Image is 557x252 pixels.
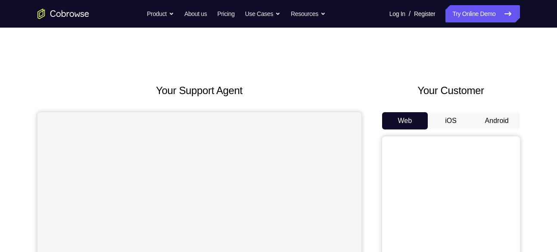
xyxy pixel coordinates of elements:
[245,5,280,22] button: Use Cases
[414,5,435,22] a: Register
[184,5,207,22] a: About us
[409,9,411,19] span: /
[474,112,520,129] button: Android
[382,83,520,98] h2: Your Customer
[428,112,474,129] button: iOS
[291,5,326,22] button: Resources
[445,5,520,22] a: Try Online Demo
[217,5,234,22] a: Pricing
[147,5,174,22] button: Product
[389,5,405,22] a: Log In
[382,112,428,129] button: Web
[37,9,89,19] a: Go to the home page
[37,83,361,98] h2: Your Support Agent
